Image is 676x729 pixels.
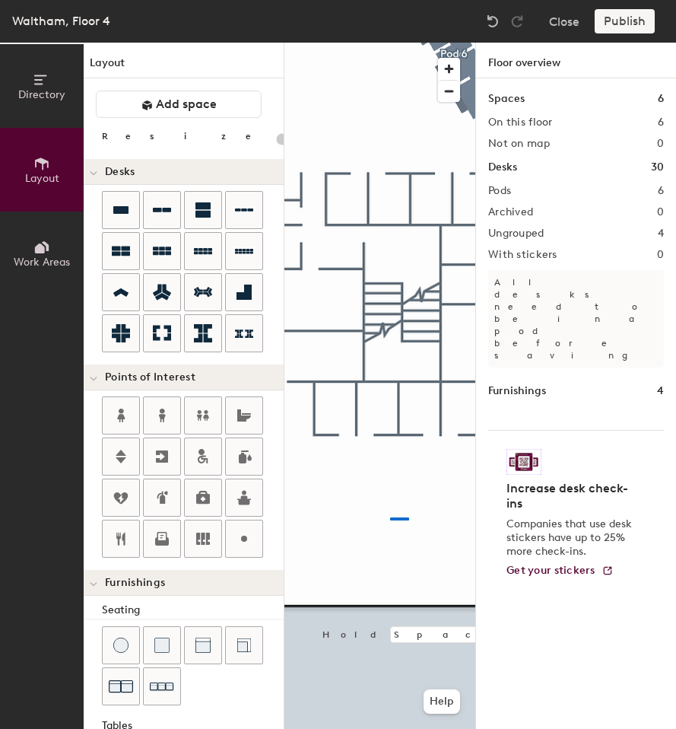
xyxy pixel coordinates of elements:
[488,383,546,400] h1: Furnishings
[651,159,664,176] h1: 30
[476,43,676,78] h1: Floor overview
[506,564,595,577] span: Get your stickers
[18,88,65,101] span: Directory
[12,11,110,30] div: Waltham, Floor 4
[657,249,664,261] h2: 0
[488,249,557,261] h2: With stickers
[506,481,636,511] h4: Increase desk check-ins
[509,14,525,29] img: Redo
[156,97,217,112] span: Add space
[102,626,140,664] button: Stool
[14,256,70,269] span: Work Areas
[143,667,181,705] button: Couch (x3)
[84,55,284,78] h1: Layout
[109,674,133,699] img: Couch (x2)
[154,638,170,653] img: Cushion
[184,626,222,664] button: Couch (middle)
[488,185,511,197] h2: Pods
[105,166,135,178] span: Desks
[225,626,263,664] button: Couch (corner)
[96,91,262,118] button: Add space
[488,116,553,129] h2: On this floor
[105,371,195,384] span: Points of Interest
[549,9,579,33] button: Close
[102,602,284,619] div: Seating
[236,638,252,653] img: Couch (corner)
[150,675,174,699] img: Couch (x3)
[485,14,500,29] img: Undo
[113,638,129,653] img: Stool
[488,228,544,240] h2: Ungrouped
[488,159,517,176] h1: Desks
[658,185,664,197] h2: 6
[658,91,664,107] h1: 6
[25,172,59,185] span: Layout
[657,138,664,150] h2: 0
[102,130,270,142] div: Resize
[143,626,181,664] button: Cushion
[488,206,533,218] h2: Archived
[658,116,664,129] h2: 6
[506,565,614,578] a: Get your stickers
[488,270,664,368] p: All desks need to be in a pod before saving
[488,91,525,107] h1: Spaces
[424,689,460,714] button: Help
[506,517,636,559] p: Companies that use desk stickers have up to 25% more check-ins.
[488,138,550,150] h2: Not on map
[102,667,140,705] button: Couch (x2)
[657,206,664,218] h2: 0
[195,638,211,653] img: Couch (middle)
[657,383,664,400] h1: 4
[658,228,664,240] h2: 4
[105,577,165,589] span: Furnishings
[506,449,541,475] img: Sticker logo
